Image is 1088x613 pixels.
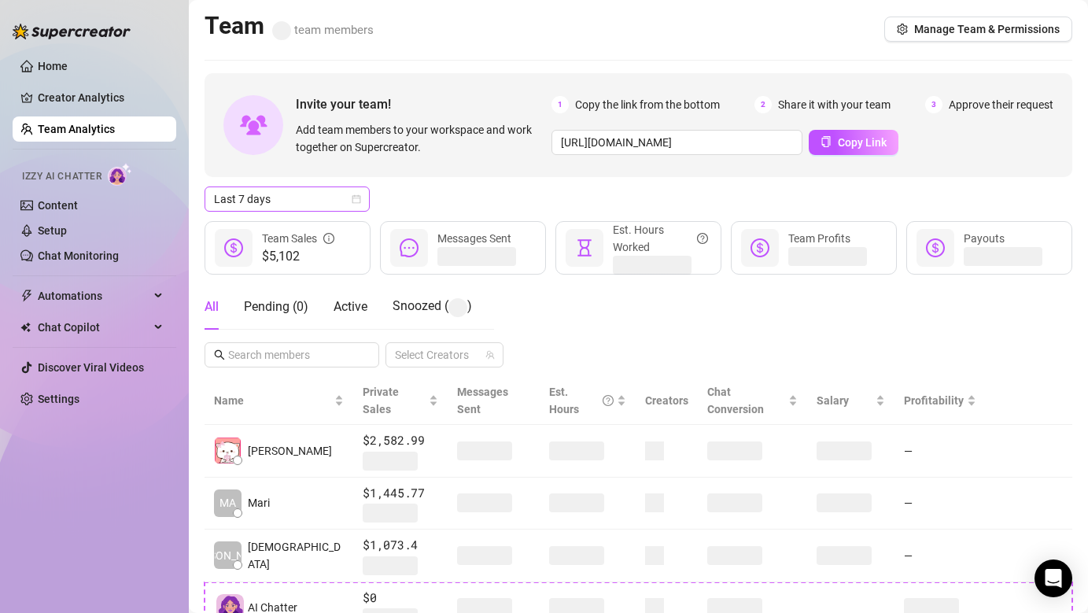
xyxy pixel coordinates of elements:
[603,383,614,418] span: question-circle
[613,221,708,256] div: Est. Hours Worked
[38,361,144,374] a: Discover Viral Videos
[363,484,438,503] span: $1,445.77
[20,290,33,302] span: thunderbolt
[817,394,849,407] span: Salary
[38,315,149,340] span: Chat Copilot
[754,96,772,113] span: 2
[636,377,698,425] th: Creators
[296,121,545,156] span: Add team members to your workspace and work together on Supercreator.
[108,163,132,186] img: AI Chatter
[485,350,495,360] span: team
[897,24,908,35] span: setting
[838,136,887,149] span: Copy Link
[894,425,986,478] td: —
[205,11,374,41] h2: Team
[38,199,78,212] a: Content
[914,23,1060,35] span: Manage Team & Permissions
[894,530,986,582] td: —
[821,136,832,147] span: copy
[1035,559,1072,597] div: Open Intercom Messenger
[38,60,68,72] a: Home
[393,298,472,313] span: Snoozed ( )
[894,478,986,530] td: —
[334,299,367,314] span: Active
[262,247,334,266] span: $5,102
[751,238,769,257] span: dollar-circle
[38,123,115,135] a: Team Analytics
[248,494,270,511] span: Mari
[219,494,236,511] span: MA
[363,431,438,450] span: $2,582.99
[549,383,614,418] div: Est. Hours
[788,232,850,245] span: Team Profits
[205,297,219,316] div: All
[575,238,594,257] span: hourglass
[20,322,31,333] img: Chat Copilot
[272,23,374,37] span: team members
[925,96,942,113] span: 3
[214,187,360,211] span: Last 7 days
[575,96,720,113] span: Copy the link from the bottom
[296,94,551,114] span: Invite your team!
[248,538,344,573] span: [DEMOGRAPHIC_DATA]
[224,238,243,257] span: dollar-circle
[215,438,241,463] img: Cristy Riego
[363,589,438,607] span: $0
[884,17,1072,42] button: Manage Team & Permissions
[38,224,67,237] a: Setup
[323,230,334,247] span: info-circle
[778,96,891,113] span: Share it with your team
[228,346,357,364] input: Search members
[38,393,79,405] a: Settings
[363,536,438,555] span: $1,073.4
[13,24,131,39] img: logo-BBDzfeDw.svg
[214,349,225,360] span: search
[363,386,399,415] span: Private Sales
[949,96,1053,113] span: Approve their request
[214,392,331,409] span: Name
[437,232,511,245] span: Messages Sent
[352,194,361,204] span: calendar
[244,297,308,316] div: Pending ( 0 )
[186,547,270,564] span: [PERSON_NAME]
[809,130,898,155] button: Copy Link
[964,232,1005,245] span: Payouts
[38,249,119,262] a: Chat Monitoring
[262,230,334,247] div: Team Sales
[697,221,708,256] span: question-circle
[38,85,164,110] a: Creator Analytics
[38,283,149,308] span: Automations
[205,377,353,425] th: Name
[926,238,945,257] span: dollar-circle
[457,386,508,415] span: Messages Sent
[551,96,569,113] span: 1
[400,238,419,257] span: message
[22,169,101,184] span: Izzy AI Chatter
[707,386,764,415] span: Chat Conversion
[904,394,964,407] span: Profitability
[248,442,332,460] span: [PERSON_NAME]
